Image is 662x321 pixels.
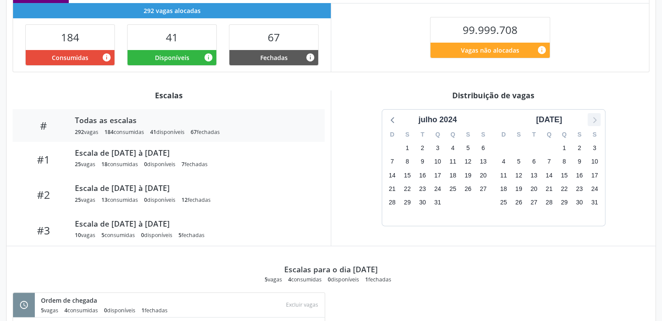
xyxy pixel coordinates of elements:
[476,128,491,141] div: S
[513,169,525,181] span: segunda-feira, 12 de agosto de 2024
[365,276,391,283] div: fechadas
[328,276,359,283] div: disponíveis
[417,183,429,195] span: terça-feira, 23 de julho de 2024
[101,196,108,204] span: 13
[265,276,282,283] div: vagas
[462,183,474,195] span: sexta-feira, 26 de julho de 2024
[587,128,602,141] div: S
[178,231,205,239] div: fechadas
[260,53,288,62] span: Fechadas
[431,183,444,195] span: quarta-feira, 24 de julho de 2024
[462,169,474,181] span: sexta-feira, 19 de julho de 2024
[19,224,69,237] div: #3
[41,307,58,314] div: vagas
[497,196,510,208] span: domingo, 25 de agosto de 2024
[75,183,313,193] div: Escala de [DATE] à [DATE]
[558,156,570,168] span: quinta-feira, 8 de agosto de 2024
[64,307,67,314] span: 4
[477,156,489,168] span: sábado, 13 de julho de 2024
[588,142,601,154] span: sábado, 3 de agosto de 2024
[101,231,135,239] div: consumidas
[75,128,84,136] span: 292
[41,307,44,314] span: 5
[572,128,587,141] div: S
[75,219,313,228] div: Escala de [DATE] à [DATE]
[497,183,510,195] span: domingo, 18 de agosto de 2024
[573,156,585,168] span: sexta-feira, 9 de agosto de 2024
[431,142,444,154] span: quarta-feira, 3 de julho de 2024
[431,156,444,168] span: quarta-feira, 10 de julho de 2024
[19,153,69,166] div: #1
[415,128,430,141] div: T
[401,196,413,208] span: segunda-feira, 29 de julho de 2024
[19,188,69,201] div: #2
[101,160,138,168] div: consumidas
[588,196,601,208] span: sábado, 31 de agosto de 2024
[386,183,398,195] span: domingo, 21 de julho de 2024
[401,169,413,181] span: segunda-feira, 15 de julho de 2024
[104,307,135,314] div: disponíveis
[401,156,413,168] span: segunda-feira, 8 de julho de 2024
[558,142,570,154] span: quinta-feira, 1 de agosto de 2024
[19,119,69,132] div: #
[463,23,518,37] span: 99.999.708
[178,231,181,239] span: 5
[75,128,98,136] div: vagas
[558,169,570,181] span: quinta-feira, 15 de agosto de 2024
[282,299,322,311] div: Escolha as vagas para excluir
[75,196,81,204] span: 25
[541,128,557,141] div: Q
[166,30,178,44] span: 41
[144,160,175,168] div: disponíveis
[447,142,459,154] span: quinta-feira, 4 de julho de 2024
[386,156,398,168] span: domingo, 7 de julho de 2024
[558,196,570,208] span: quinta-feira, 29 de agosto de 2024
[104,128,114,136] span: 184
[417,142,429,154] span: terça-feira, 2 de julho de 2024
[415,114,460,126] div: julho 2024
[460,128,476,141] div: S
[181,196,211,204] div: fechadas
[461,46,519,55] span: Vagas não alocadas
[75,196,95,204] div: vagas
[150,128,156,136] span: 41
[104,128,144,136] div: consumidas
[75,231,95,239] div: vagas
[431,169,444,181] span: quarta-feira, 17 de julho de 2024
[141,307,144,314] span: 1
[528,156,540,168] span: terça-feira, 6 de agosto de 2024
[543,183,555,195] span: quarta-feira, 21 de agosto de 2024
[101,196,138,204] div: consumidas
[181,196,188,204] span: 12
[64,307,98,314] div: consumidas
[141,231,144,239] span: 0
[528,196,540,208] span: terça-feira, 27 de agosto de 2024
[52,53,88,62] span: Consumidas
[533,114,566,126] div: [DATE]
[477,142,489,154] span: sábado, 6 de julho de 2024
[265,276,268,283] span: 5
[543,196,555,208] span: quarta-feira, 28 de agosto de 2024
[447,156,459,168] span: quinta-feira, 11 de julho de 2024
[155,53,189,62] span: Disponíveis
[13,3,331,18] div: 292 vagas alocadas
[401,142,413,154] span: segunda-feira, 1 de julho de 2024
[511,128,526,141] div: S
[41,296,174,305] div: Ordem de chegada
[61,30,79,44] span: 184
[462,142,474,154] span: sexta-feira, 5 de julho de 2024
[543,156,555,168] span: quarta-feira, 7 de agosto de 2024
[337,90,649,100] div: Distribuição de vagas
[497,156,510,168] span: domingo, 4 de agosto de 2024
[573,142,585,154] span: sexta-feira, 2 de agosto de 2024
[430,128,445,141] div: Q
[513,196,525,208] span: segunda-feira, 26 de agosto de 2024
[588,169,601,181] span: sábado, 17 de agosto de 2024
[104,307,107,314] span: 0
[288,276,291,283] span: 4
[431,196,444,208] span: quarta-feira, 31 de julho de 2024
[513,183,525,195] span: segunda-feira, 19 de agosto de 2024
[101,231,104,239] span: 5
[75,148,313,157] div: Escala de [DATE] à [DATE]
[75,160,95,168] div: vagas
